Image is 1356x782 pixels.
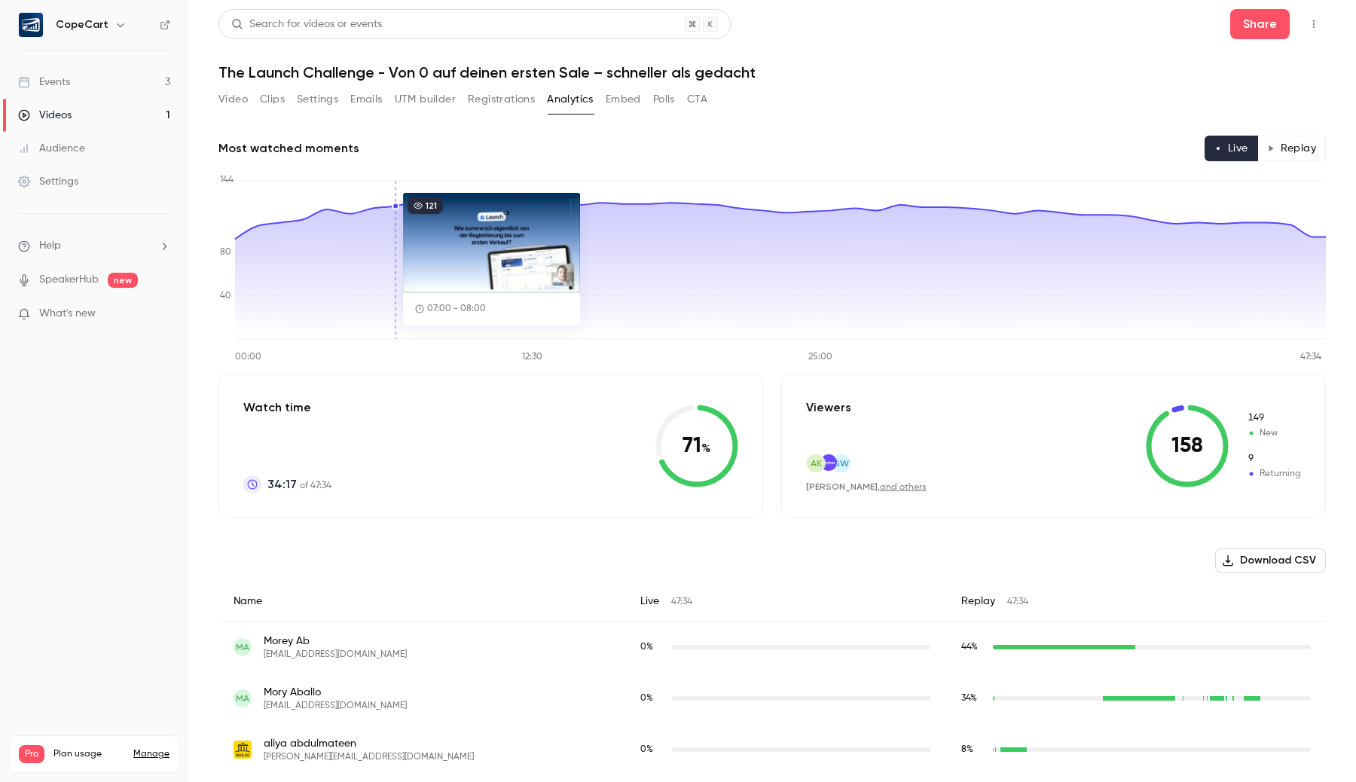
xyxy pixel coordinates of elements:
[811,457,822,470] span: AK
[235,353,261,362] tspan: 00:00
[547,87,594,111] button: Analytics
[946,582,1326,622] div: Replay
[243,399,331,417] p: Watch time
[1247,411,1301,425] span: New
[961,692,985,705] span: Replay watch time
[218,139,359,157] h2: Most watched moments
[806,481,927,493] div: ,
[961,743,985,756] span: Replay watch time
[19,13,43,37] img: CopeCart
[671,597,692,606] span: 47:34
[260,87,285,111] button: Clips
[264,736,474,751] span: aliya abdulmateen
[350,87,382,111] button: Emails
[640,694,653,703] span: 0 %
[264,685,407,700] span: Mory Aballo
[56,17,108,32] h6: CopeCart
[218,724,1326,775] div: aliya.abdulmateen@web.de
[267,475,297,493] span: 34:17
[1007,597,1028,606] span: 47:34
[640,643,653,652] span: 0 %
[961,643,978,652] span: 44 %
[297,87,338,111] button: Settings
[468,87,535,111] button: Registrations
[236,692,249,705] span: MA
[108,273,138,288] span: new
[267,475,331,493] p: of 47:34
[687,87,707,111] button: CTA
[236,640,249,654] span: MA
[640,692,664,705] span: Live watch time
[1215,548,1326,573] button: Download CSV
[53,748,124,760] span: Plan usage
[18,174,78,189] div: Settings
[395,87,456,111] button: UTM builder
[653,87,675,111] button: Polls
[220,248,231,257] tspan: 80
[19,745,44,763] span: Pro
[806,481,878,492] span: [PERSON_NAME]
[218,673,1326,724] div: moryaballo7@gmail.com
[1302,12,1326,36] button: Top Bar Actions
[880,483,927,492] a: and others
[1300,353,1321,362] tspan: 47:34
[218,63,1326,81] h1: The Launch Challenge - Von 0 auf deinen ersten Sale – schneller als gedacht
[18,75,70,90] div: Events
[218,87,248,111] button: Video
[961,745,973,754] span: 8 %
[834,457,849,470] span: SW
[18,108,72,123] div: Videos
[808,353,832,362] tspan: 25:00
[220,176,234,185] tspan: 144
[264,751,474,763] span: [PERSON_NAME][EMAIL_ADDRESS][DOMAIN_NAME]
[820,454,837,471] img: proton.me
[625,582,946,622] div: Live
[218,582,625,622] div: Name
[39,306,96,322] span: What's new
[18,238,170,254] li: help-dropdown-opener
[1257,136,1326,161] button: Replay
[961,640,985,654] span: Replay watch time
[1230,9,1290,39] button: Share
[264,649,407,661] span: [EMAIL_ADDRESS][DOMAIN_NAME]
[39,238,61,254] span: Help
[640,640,664,654] span: Live watch time
[640,743,664,756] span: Live watch time
[220,292,231,301] tspan: 40
[264,634,407,649] span: Morey Ab
[133,748,169,760] a: Manage
[234,741,252,759] img: web.de
[606,87,641,111] button: Embed
[1205,136,1258,161] button: Live
[152,307,170,321] iframe: Noticeable Trigger
[18,141,85,156] div: Audience
[1247,467,1301,481] span: Returning
[39,272,99,288] a: SpeakerHub
[640,745,653,754] span: 0 %
[1247,426,1301,440] span: New
[961,694,977,703] span: 34 %
[264,700,407,712] span: [EMAIL_ADDRESS][DOMAIN_NAME]
[218,622,1326,674] div: moryaballo@gmail.com
[231,17,382,32] div: Search for videos or events
[522,353,542,362] tspan: 12:30
[1247,452,1301,466] span: Returning
[806,399,851,417] p: Viewers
